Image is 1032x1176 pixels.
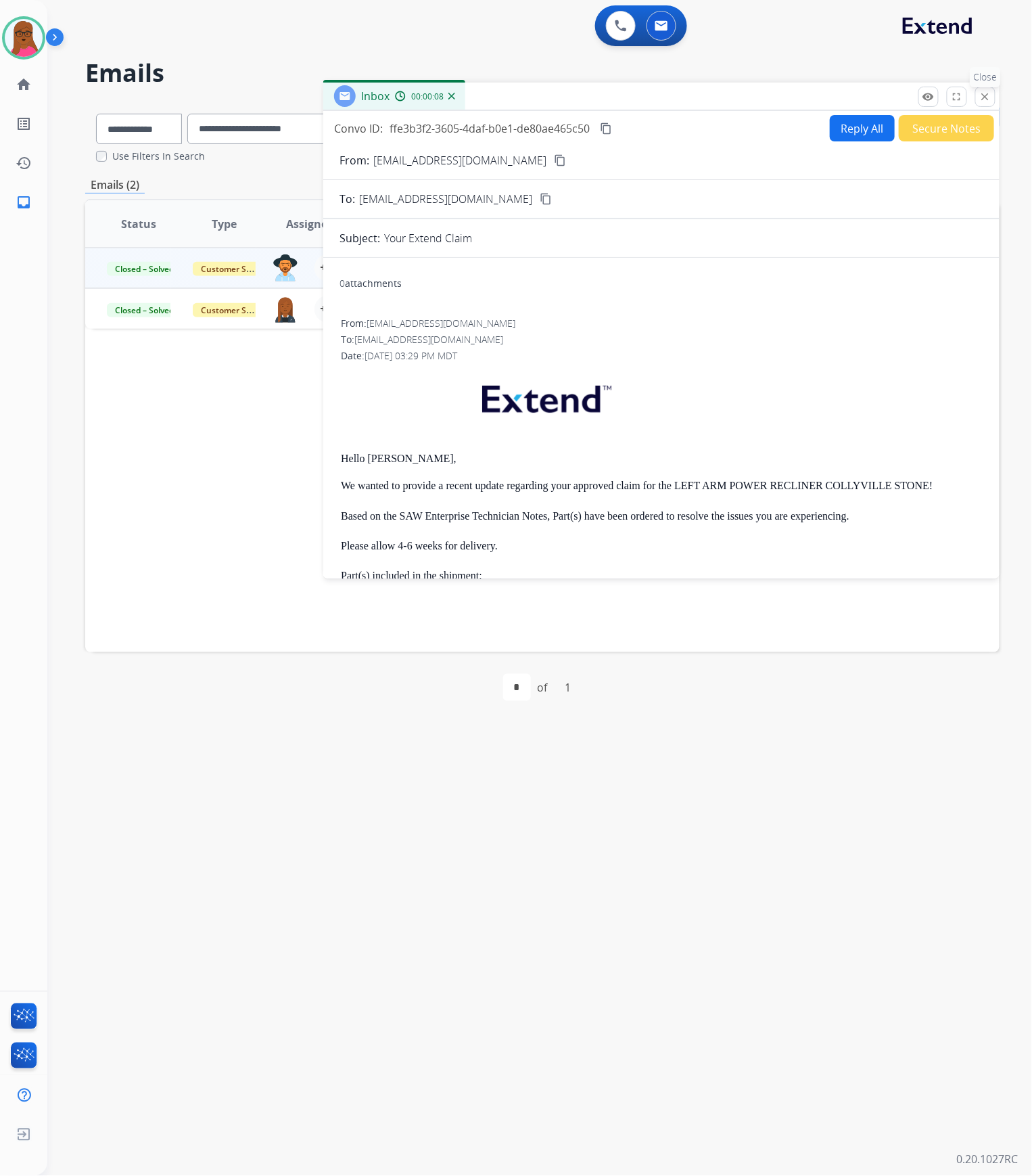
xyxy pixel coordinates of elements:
p: Subject: [339,230,380,246]
img: extend.png [465,369,625,423]
mat-icon: inbox [16,194,32,210]
p: We wanted to provide a recent update regarding your approved claim for the LEFT ARM POWER RECLINE... [341,478,982,613]
span: [EMAIL_ADDRESS][DOMAIN_NAME] [367,317,515,330]
span: Assignee [286,216,333,232]
p: From: [339,152,369,168]
span: 00:00:08 [411,91,444,102]
mat-icon: content_copy [554,154,566,166]
button: Reply All [830,115,895,141]
span: [EMAIL_ADDRESS][DOMAIN_NAME] [359,191,532,207]
mat-icon: content_copy [540,193,552,205]
mat-icon: content_copy [600,122,612,135]
mat-icon: remove_red_eye [922,91,935,103]
div: Date: [341,349,982,363]
span: Inbox [361,89,390,104]
p: Emails (2) [85,177,145,194]
span: Type [212,216,237,232]
p: Convo ID: [334,120,383,137]
span: Closed – Solved [107,262,182,276]
span: Customer Support [193,303,281,317]
mat-icon: fullscreen [951,91,963,103]
div: of [538,679,548,696]
span: [DATE] 03:29 PM MDT [365,349,457,362]
div: attachments [339,277,402,290]
span: [EMAIL_ADDRESS][DOMAIN_NAME] [354,333,503,346]
img: agent-avatar [273,254,298,281]
button: Secure Notes [899,115,994,141]
p: Your Extend Claim [384,230,472,246]
p: Close [970,67,1001,87]
mat-icon: close [979,91,991,103]
div: 1 [555,674,582,701]
mat-icon: list_alt [16,116,32,132]
span: Customer Support [193,262,281,276]
mat-icon: person_add [320,260,336,276]
div: From: [341,317,982,330]
span: Status [121,216,156,232]
p: 0.20.1027RC [957,1152,1018,1168]
div: To: [341,333,982,346]
mat-icon: home [16,76,32,93]
label: Use Filters In Search [112,150,205,163]
img: agent-avatar [273,296,298,323]
span: 0 [339,277,345,290]
p: To: [339,191,355,207]
h2: Emails [85,60,1000,87]
img: avatar [5,19,43,57]
span: ffe3b3f2-3605-4daf-b0e1-de80ae465c50 [390,121,590,136]
span: Closed – Solved [107,303,182,317]
mat-icon: history [16,155,32,171]
p: Hello [PERSON_NAME], [341,453,982,465]
button: Close [975,87,995,107]
mat-icon: person_add [320,301,336,317]
p: [EMAIL_ADDRESS][DOMAIN_NAME] [373,152,546,168]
